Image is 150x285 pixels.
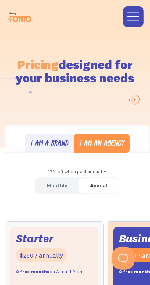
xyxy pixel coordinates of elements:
[47,180,67,191] div: Monthly
[16,266,82,277] div: on Annual Plan
[90,180,107,191] div: Annual
[112,247,135,270] iframe: Toggle Customer Support
[16,233,53,245] div: Starter
[8,58,143,85] h1: designed for your business needs
[16,269,50,274] strong: 2 free months
[17,57,58,72] span: Pricing
[123,6,144,27] div: menu
[30,138,68,150] div: I am a brand
[5,166,150,177] div: 17% off when paid annually
[79,138,124,150] div: I am an agency
[16,248,67,262] div: $250 / annually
